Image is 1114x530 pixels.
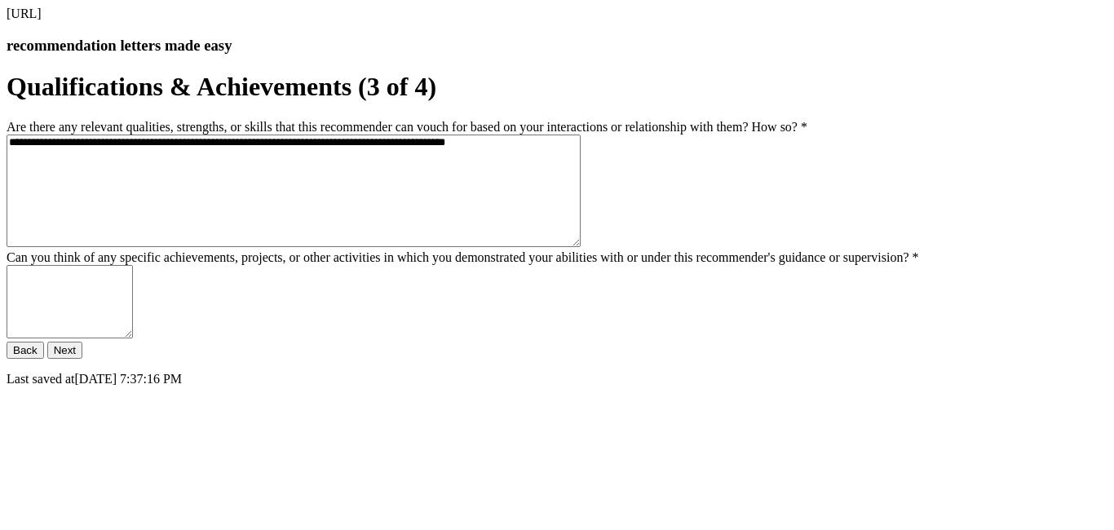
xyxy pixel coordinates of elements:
label: Can you think of any specific achievements, projects, or other activities in which you demonstrat... [7,250,919,264]
h3: recommendation letters made easy [7,37,1107,55]
button: Back [7,342,44,359]
label: Are there any relevant qualities, strengths, or skills that this recommender can vouch for based ... [7,120,807,134]
button: Next [47,342,82,359]
h1: Qualifications & Achievements (3 of 4) [7,72,1107,102]
p: Last saved at [DATE] 7:37:16 PM [7,372,1107,386]
span: [URL] [7,7,42,20]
